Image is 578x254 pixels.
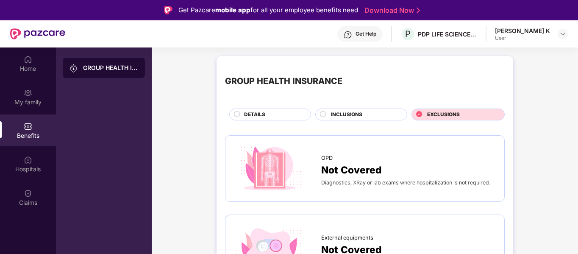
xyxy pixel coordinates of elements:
[495,27,550,35] div: [PERSON_NAME] K
[178,5,358,15] div: Get Pazcare for all your employee benefits need
[321,162,382,178] span: Not Covered
[10,28,65,39] img: New Pazcare Logo
[321,234,373,242] span: External equipments
[234,144,304,193] img: icon
[83,64,138,72] div: GROUP HEALTH INSURANCE
[418,30,477,38] div: PDP LIFE SCIENCE LOGISTICS INDIA PRIVATE LIMITED
[24,189,32,198] img: svg+xml;base64,PHN2ZyBpZD0iQ2xhaW0iIHhtbG5zPSJodHRwOi8vd3d3LnczLm9yZy8yMDAwL3N2ZyIgd2lkdGg9IjIwIi...
[321,179,490,186] span: Diagnostics, XRay or lab exams where hospitalization is not required.
[331,111,362,119] span: INCLUSIONS
[344,31,352,39] img: svg+xml;base64,PHN2ZyBpZD0iSGVscC0zMngzMiIgeG1sbnM9Imh0dHA6Ly93d3cudzMub3JnLzIwMDAvc3ZnIiB3aWR0aD...
[244,111,265,119] span: DETAILS
[24,156,32,164] img: svg+xml;base64,PHN2ZyBpZD0iSG9zcGl0YWxzIiB4bWxucz0iaHR0cDovL3d3dy53My5vcmcvMjAwMC9zdmciIHdpZHRoPS...
[417,6,420,15] img: Stroke
[24,89,32,97] img: svg+xml;base64,PHN2ZyB3aWR0aD0iMjAiIGhlaWdodD0iMjAiIHZpZXdCb3g9IjAgMCAyMCAyMCIgZmlsbD0ibm9uZSIgeG...
[225,75,342,88] div: GROUP HEALTH INSURANCE
[24,122,32,131] img: svg+xml;base64,PHN2ZyBpZD0iQmVuZWZpdHMiIHhtbG5zPSJodHRwOi8vd3d3LnczLm9yZy8yMDAwL3N2ZyIgd2lkdGg9Ij...
[495,35,550,42] div: User
[164,6,172,14] img: Logo
[24,55,32,64] img: svg+xml;base64,PHN2ZyBpZD0iSG9tZSIgeG1sbnM9Imh0dHA6Ly93d3cudzMub3JnLzIwMDAvc3ZnIiB3aWR0aD0iMjAiIG...
[321,154,333,162] span: OPD
[215,6,250,14] strong: mobile app
[364,6,417,15] a: Download Now
[356,31,376,37] div: Get Help
[405,29,411,39] span: P
[427,111,460,119] span: EXCLUSIONS
[559,31,566,37] img: svg+xml;base64,PHN2ZyBpZD0iRHJvcGRvd24tMzJ4MzIiIHhtbG5zPSJodHRwOi8vd3d3LnczLm9yZy8yMDAwL3N2ZyIgd2...
[69,64,78,73] img: svg+xml;base64,PHN2ZyB3aWR0aD0iMjAiIGhlaWdodD0iMjAiIHZpZXdCb3g9IjAgMCAyMCAyMCIgZmlsbD0ibm9uZSIgeG...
